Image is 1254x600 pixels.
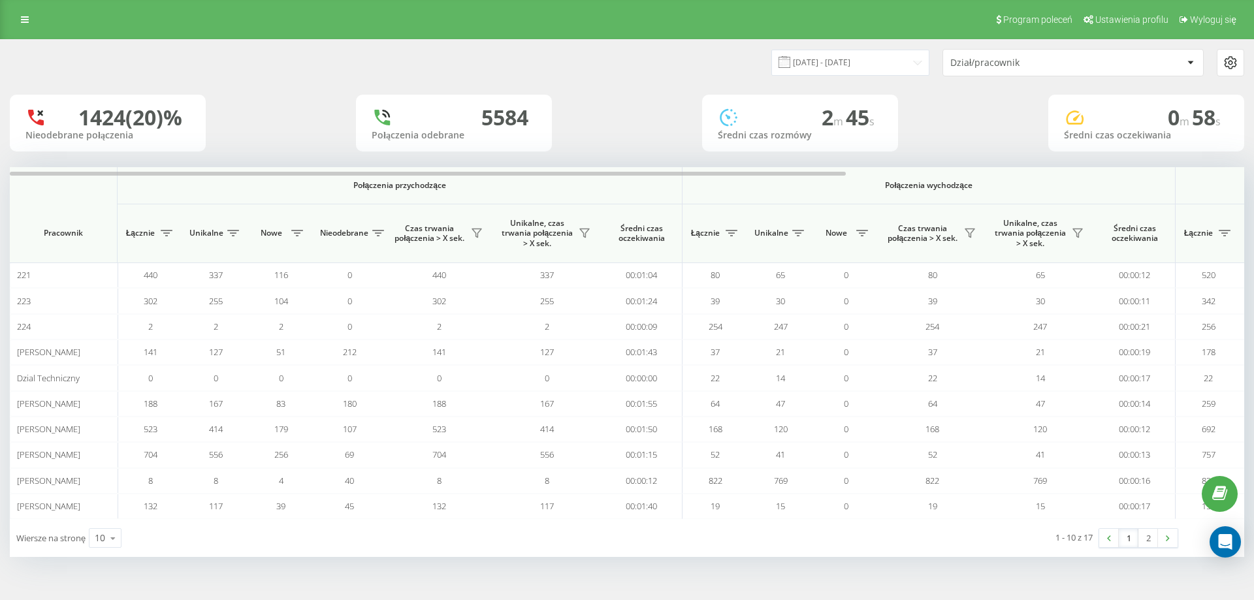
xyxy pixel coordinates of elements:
span: 104 [274,295,288,307]
span: Unikalne, czas trwania połączenia > X sek. [993,218,1068,249]
span: Połączenia przychodzące [152,180,648,191]
td: 00:00:09 [601,314,683,339]
span: 30 [1036,295,1045,307]
span: 256 [274,449,288,460]
span: 414 [209,423,223,435]
span: Łącznie [124,228,157,238]
span: 65 [1036,269,1045,281]
td: 00:01:55 [601,391,683,417]
span: 523 [144,423,157,435]
span: 2 [822,103,846,131]
span: s [1215,114,1221,129]
span: 247 [774,321,788,332]
span: 180 [343,398,357,409]
span: 40 [345,475,354,486]
span: 520 [1202,269,1215,281]
span: 0 [148,372,153,384]
span: 0 [279,372,283,384]
span: Unikalne [754,228,788,238]
span: 2 [214,321,218,332]
span: 141 [144,346,157,358]
span: 337 [209,269,223,281]
span: 120 [1033,423,1047,435]
span: 2 [545,321,549,332]
span: 255 [209,295,223,307]
span: 168 [925,423,939,435]
span: 0 [437,372,442,384]
span: 64 [928,398,937,409]
span: 51 [276,346,285,358]
span: 45 [345,500,354,512]
span: 21 [776,346,785,358]
span: 41 [776,449,785,460]
td: 00:00:17 [1094,494,1176,519]
span: 167 [209,398,223,409]
a: 1 [1119,529,1138,547]
span: 0 [844,398,848,409]
span: 0 [347,269,352,281]
span: 116 [274,269,288,281]
span: 440 [144,269,157,281]
span: 212 [343,346,357,358]
a: 2 [1138,529,1158,547]
span: 254 [709,321,722,332]
div: 5584 [481,105,528,130]
span: [PERSON_NAME] [17,398,80,409]
span: 64 [711,398,720,409]
span: [PERSON_NAME] [17,423,80,435]
td: 00:01:04 [601,262,683,288]
span: 2 [437,321,442,332]
span: Czas trwania połączenia > X sek. [392,223,467,244]
span: 556 [209,449,223,460]
span: 255 [540,295,554,307]
span: 167 [540,398,554,409]
span: 0 [844,269,848,281]
span: Średni czas oczekiwania [611,223,672,244]
span: 52 [928,449,937,460]
span: 39 [276,500,285,512]
span: Program poleceń [1003,14,1072,25]
span: 769 [774,475,788,486]
td: 00:00:12 [601,468,683,494]
span: 37 [711,346,720,358]
span: 14 [776,372,785,384]
span: 302 [144,295,157,307]
span: 342 [1202,295,1215,307]
span: 107 [343,423,357,435]
span: 414 [540,423,554,435]
span: Nowe [820,228,852,238]
span: [PERSON_NAME] [17,475,80,486]
div: Średni czas oczekiwania [1064,130,1229,141]
span: 822 [709,475,722,486]
span: 37 [928,346,937,358]
span: 0 [214,372,218,384]
span: m [1180,114,1192,129]
td: 00:00:13 [1094,442,1176,467]
span: 39 [711,295,720,307]
span: 0 [844,321,848,332]
span: 117 [209,500,223,512]
span: [PERSON_NAME] [17,346,80,358]
span: 8 [148,475,153,486]
span: 22 [711,372,720,384]
span: 8 [214,475,218,486]
span: 692 [1202,423,1215,435]
td: 00:00:12 [1094,262,1176,288]
div: 10 [95,531,105,545]
span: 14 [1036,372,1045,384]
span: 69 [345,449,354,460]
span: 757 [1202,449,1215,460]
td: 00:00:00 [601,365,683,390]
span: 302 [432,295,446,307]
span: 0 [844,295,848,307]
span: 0 [347,372,352,384]
span: 168 [709,423,722,435]
span: 58 [1192,103,1221,131]
td: 00:00:21 [1094,314,1176,339]
span: 45 [846,103,875,131]
span: Wiersze na stronę [16,532,86,544]
span: 254 [925,321,939,332]
span: Dzial Techniczny [17,372,80,384]
td: 00:01:24 [601,288,683,313]
span: 556 [540,449,554,460]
